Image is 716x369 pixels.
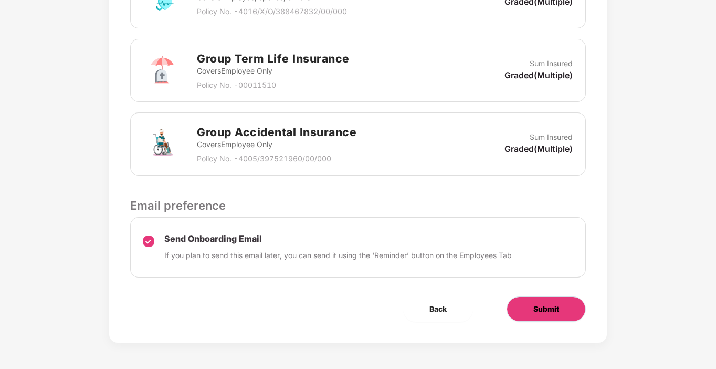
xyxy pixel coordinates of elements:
img: svg+xml;base64,PHN2ZyB4bWxucz0iaHR0cDovL3d3dy53My5vcmcvMjAwMC9zdmciIHdpZHRoPSI3MiIgaGVpZ2h0PSI3Mi... [143,52,181,89]
p: Policy No. - 00011510 [197,79,350,91]
p: Email preference [130,197,585,214]
p: Sum Insured [530,131,573,143]
p: Sum Insured [530,58,573,69]
h2: Group Term Life Insurance [197,50,350,67]
button: Back [403,296,473,322]
span: Back [429,303,447,315]
span: Submit [533,303,559,315]
img: svg+xml;base64,PHN2ZyB4bWxucz0iaHR0cDovL3d3dy53My5vcmcvMjAwMC9zdmciIHdpZHRoPSI3MiIgaGVpZ2h0PSI3Mi... [143,125,181,163]
p: Policy No. - 4016/X/O/388467832/00/000 [197,6,347,17]
p: Policy No. - 4005/397521960/00/000 [197,153,356,165]
p: Covers Employee Only [197,139,356,150]
p: Covers Employee Only [197,65,350,77]
h2: Group Accidental Insurance [197,124,356,141]
p: Send Onboarding Email [164,233,512,244]
p: If you plan to send this email later, you can send it using the ‘Reminder’ button on the Employee... [164,250,512,261]
p: Graded(Multiple) [504,69,573,81]
button: Submit [507,296,586,322]
p: Graded(Multiple) [504,143,573,155]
